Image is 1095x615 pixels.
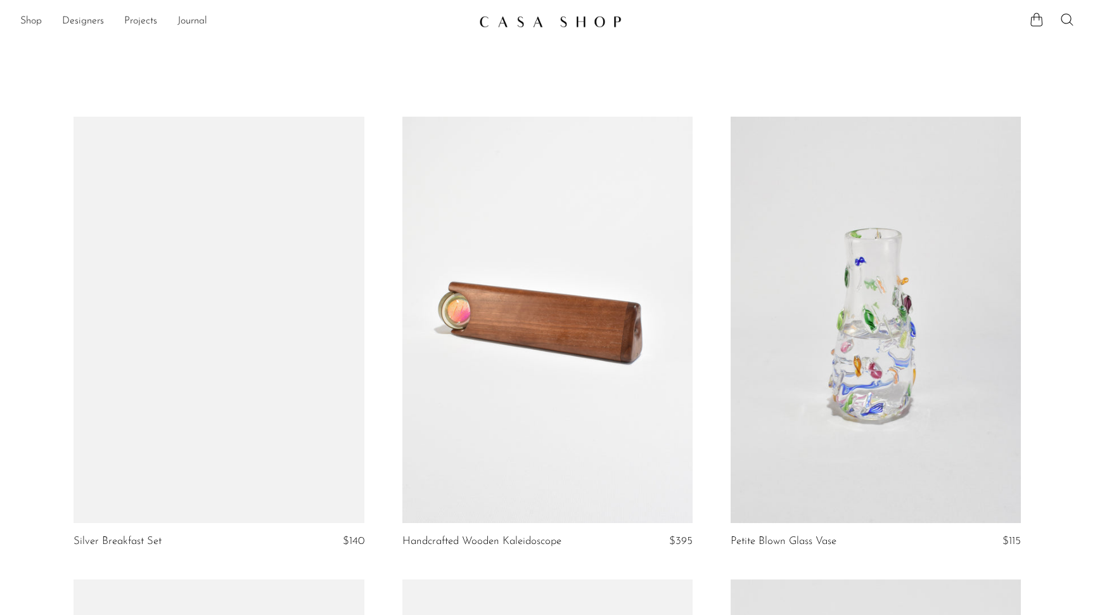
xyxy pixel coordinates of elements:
a: Handcrafted Wooden Kaleidoscope [402,536,561,547]
a: Journal [177,13,207,30]
a: Silver Breakfast Set [74,536,162,547]
span: $140 [343,536,364,547]
a: Petite Blown Glass Vase [731,536,836,547]
span: $115 [1002,536,1021,547]
nav: Desktop navigation [20,11,469,32]
ul: NEW HEADER MENU [20,11,469,32]
a: Projects [124,13,157,30]
span: $395 [669,536,693,547]
a: Designers [62,13,104,30]
a: Shop [20,13,42,30]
